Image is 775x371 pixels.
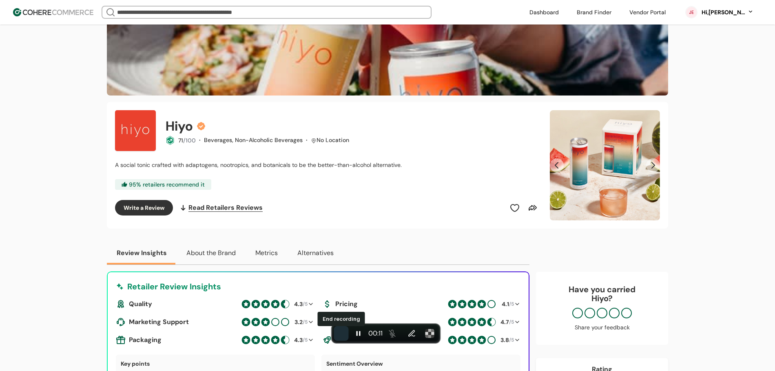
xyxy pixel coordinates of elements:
p: Hiyo ? [544,294,660,303]
span: /100 [183,137,196,144]
a: Read Retailers Reviews [179,200,263,215]
div: Slide 1 [550,110,660,220]
div: /5 [499,336,514,344]
div: 95 % retailers recommend it [115,179,211,190]
span: · [306,136,308,144]
div: 4.1 [502,300,509,309]
span: Read Retailers Reviews [188,203,263,213]
div: /5 [499,300,514,309]
button: Previous Slide [550,158,564,172]
span: · [199,136,201,144]
div: /5 [293,300,308,309]
div: Hi, [PERSON_NAME] [701,8,746,17]
button: Hi,[PERSON_NAME] [701,8,754,17]
img: Brand cover image [107,7,668,96]
div: Quality [116,299,238,309]
p: Sentiment Overview [326,360,516,368]
svg: 0 percent [685,6,697,18]
div: /5 [293,318,308,327]
div: Share your feedback [544,323,660,332]
button: Next Slide [646,158,660,172]
p: Key points [121,360,310,368]
div: 4.7 [500,318,509,327]
h2: Hiyo [166,116,193,136]
div: Have you carried [544,285,660,303]
div: 4.3 [294,300,303,309]
img: Cohere Logo [13,8,93,16]
button: Write a Review [115,200,173,215]
div: Innovation [322,335,445,345]
img: Slide 0 [550,110,660,220]
button: Alternatives [288,242,343,264]
div: 4.3 [294,336,303,344]
div: Marketing Support [116,317,238,327]
span: A social tonic crafted with adaptogens, nootropics, and botanicals to be the better-than-alcohol ... [115,161,402,169]
img: Brand Photo [115,110,156,151]
div: Pricing [322,299,445,309]
span: Beverages, Non-Alcoholic Beverages [204,136,303,144]
div: 3.2 [294,318,303,327]
button: About the Brand [177,242,246,264]
div: In-stock [322,317,445,327]
div: 3.8 [500,336,509,344]
div: /5 [499,318,514,327]
div: Packaging [116,335,238,345]
button: Review Insights [107,242,177,264]
span: 71 [178,137,183,144]
button: Metrics [246,242,288,264]
div: Retailer Review Insights [116,280,520,293]
div: Carousel [550,110,660,220]
div: No Location [317,136,349,144]
div: /5 [293,336,308,344]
